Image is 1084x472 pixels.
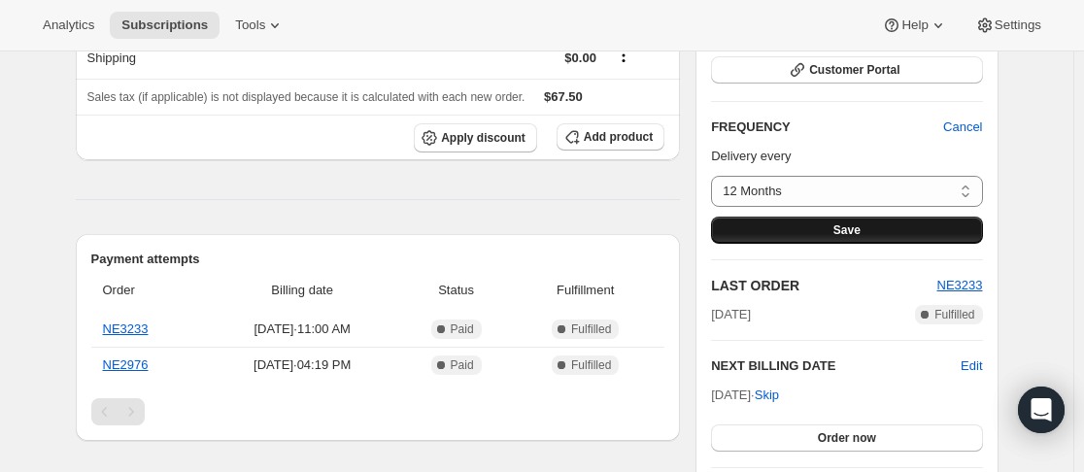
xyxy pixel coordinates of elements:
[711,388,779,402] span: [DATE] ·
[557,123,664,151] button: Add product
[711,424,982,452] button: Order now
[755,386,779,405] span: Skip
[76,36,283,79] th: Shipping
[934,307,974,322] span: Fulfilled
[711,276,936,295] h2: LAST ORDER
[103,321,149,336] a: NE3233
[961,356,982,376] button: Edit
[235,17,265,33] span: Tools
[1018,387,1065,433] div: Open Intercom Messenger
[451,357,474,373] span: Paid
[406,281,506,300] span: Status
[743,380,791,411] button: Skip
[91,250,665,269] h2: Payment attempts
[103,357,149,372] a: NE2976
[544,89,583,104] span: $67.50
[91,269,205,312] th: Order
[91,398,665,425] nav: Pagination
[833,222,861,238] span: Save
[564,51,596,65] span: $0.00
[223,12,296,39] button: Tools
[518,281,653,300] span: Fulfillment
[110,12,220,39] button: Subscriptions
[414,123,537,152] button: Apply discount
[937,276,983,295] button: NE3233
[43,17,94,33] span: Analytics
[441,130,525,146] span: Apply discount
[943,118,982,137] span: Cancel
[711,356,961,376] h2: NEXT BILLING DATE
[937,278,983,292] a: NE3233
[210,281,394,300] span: Billing date
[711,217,982,244] button: Save
[451,321,474,337] span: Paid
[571,357,611,373] span: Fulfilled
[901,17,928,33] span: Help
[584,129,653,145] span: Add product
[210,320,394,339] span: [DATE] · 11:00 AM
[809,62,899,78] span: Customer Portal
[608,45,639,66] button: Shipping actions
[711,305,751,324] span: [DATE]
[870,12,959,39] button: Help
[571,321,611,337] span: Fulfilled
[964,12,1053,39] button: Settings
[121,17,208,33] span: Subscriptions
[995,17,1041,33] span: Settings
[711,118,943,137] h2: FREQUENCY
[818,430,876,446] span: Order now
[711,147,982,166] p: Delivery every
[87,90,525,104] span: Sales tax (if applicable) is not displayed because it is calculated with each new order.
[210,355,394,375] span: [DATE] · 04:19 PM
[31,12,106,39] button: Analytics
[932,112,994,143] button: Cancel
[711,56,982,84] button: Customer Portal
